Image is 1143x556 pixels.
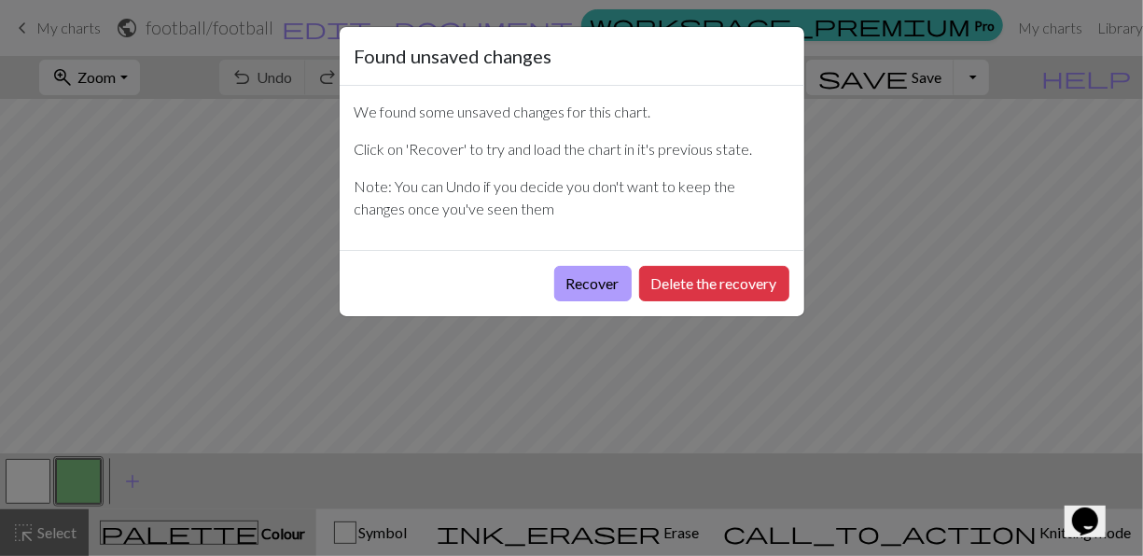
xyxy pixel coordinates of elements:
[355,138,789,160] p: Click on 'Recover' to try and load the chart in it's previous state.
[355,175,789,220] p: Note: You can Undo if you decide you don't want to keep the changes once you've seen them
[639,266,789,301] button: Delete the recovery
[355,101,789,123] p: We found some unsaved changes for this chart.
[1065,481,1124,537] iframe: chat widget
[554,266,632,301] button: Recover
[355,42,552,70] h5: Found unsaved changes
